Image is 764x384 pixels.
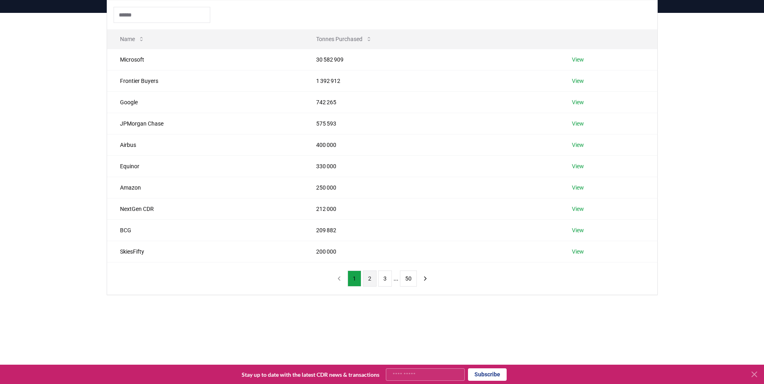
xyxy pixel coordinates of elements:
[378,270,392,287] button: 3
[572,120,584,128] a: View
[107,113,304,134] td: JPMorgan Chase
[303,241,559,262] td: 200 000
[400,270,417,287] button: 50
[303,70,559,91] td: 1 392 912
[303,91,559,113] td: 742 265
[107,241,304,262] td: SkiesFifty
[572,205,584,213] a: View
[107,91,304,113] td: Google
[572,98,584,106] a: View
[303,155,559,177] td: 330 000
[107,70,304,91] td: Frontier Buyers
[572,77,584,85] a: View
[107,49,304,70] td: Microsoft
[572,226,584,234] a: View
[107,198,304,219] td: NextGen CDR
[393,274,398,283] li: ...
[114,31,151,47] button: Name
[107,155,304,177] td: Equinor
[348,270,361,287] button: 1
[572,141,584,149] a: View
[310,31,379,47] button: Tonnes Purchased
[418,270,432,287] button: next page
[303,198,559,219] td: 212 000
[107,177,304,198] td: Amazon
[303,177,559,198] td: 250 000
[572,56,584,64] a: View
[572,184,584,192] a: View
[107,134,304,155] td: Airbus
[363,270,377,287] button: 2
[572,248,584,256] a: View
[303,219,559,241] td: 209 882
[572,162,584,170] a: View
[303,113,559,134] td: 575 593
[107,219,304,241] td: BCG
[303,49,559,70] td: 30 582 909
[303,134,559,155] td: 400 000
